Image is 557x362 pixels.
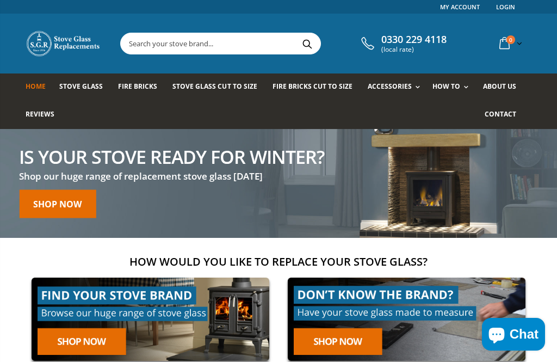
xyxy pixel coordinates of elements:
span: 0 [506,35,515,44]
a: Home [26,73,54,101]
span: Fire Bricks Cut To Size [273,82,352,91]
h2: How would you like to replace your stove glass? [26,254,531,269]
span: Stove Glass Cut To Size [172,82,257,91]
a: About us [483,73,524,101]
a: Fire Bricks Cut To Size [273,73,361,101]
a: Shop now [19,189,96,218]
span: Fire Bricks [118,82,157,91]
span: Accessories [368,82,412,91]
a: Stove Glass Cut To Size [172,73,265,101]
input: Search your stove brand... [121,33,420,54]
a: Contact [485,101,524,129]
inbox-online-store-chat: Shopify online store chat [479,318,548,353]
span: About us [483,82,516,91]
h2: Is your stove ready for winter? [19,147,324,165]
a: Stove Glass [59,73,111,101]
span: Home [26,82,46,91]
span: Contact [485,109,516,119]
a: Accessories [368,73,425,101]
a: Fire Bricks [118,73,165,101]
img: Stove Glass Replacement [26,30,102,57]
a: 0 [495,33,524,54]
span: How To [432,82,460,91]
a: How To [432,73,474,101]
h3: Shop our huge range of replacement stove glass [DATE] [19,170,324,182]
a: Reviews [26,101,63,129]
span: Reviews [26,109,54,119]
button: Search [295,33,319,54]
span: Stove Glass [59,82,103,91]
